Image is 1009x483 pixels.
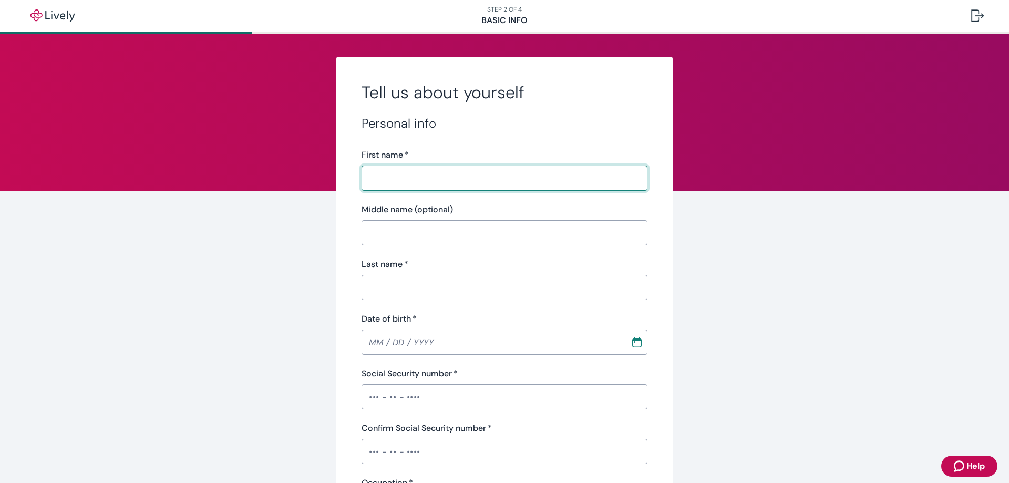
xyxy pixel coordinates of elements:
button: Zendesk support iconHelp [941,456,997,477]
label: Last name [362,258,408,271]
button: Choose date [627,333,646,352]
svg: Calendar [632,337,642,347]
label: Social Security number [362,367,458,380]
label: First name [362,149,409,161]
label: Date of birth [362,313,417,325]
img: Lively [23,9,82,22]
label: Confirm Social Security number [362,422,492,435]
input: ••• - •• - •••• [362,386,647,407]
h2: Tell us about yourself [362,82,647,103]
svg: Zendesk support icon [954,460,966,472]
label: Middle name (optional) [362,203,453,216]
input: ••• - •• - •••• [362,441,647,462]
span: Help [966,460,985,472]
button: Log out [963,3,992,28]
input: MM / DD / YYYY [362,332,623,353]
h3: Personal info [362,116,647,131]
